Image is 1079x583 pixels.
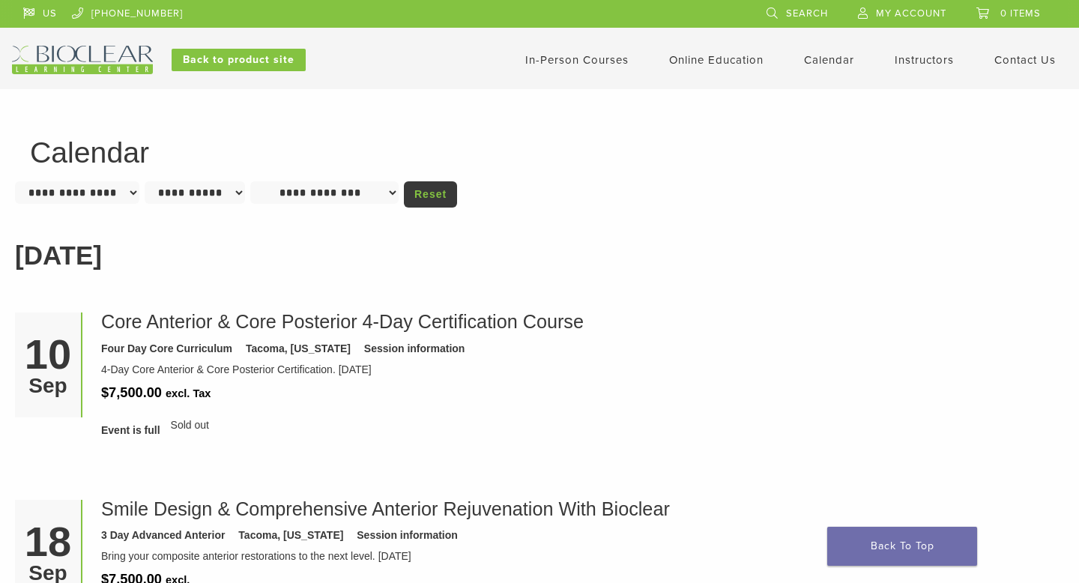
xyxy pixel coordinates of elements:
div: 10 [20,333,76,375]
div: Tacoma, [US_STATE] [246,341,351,357]
div: Sep [20,375,76,396]
span: Event is full [101,423,160,438]
a: Instructors [895,53,954,67]
div: 4-Day Core Anterior & Core Posterior Certification. [DATE] [101,362,1053,378]
a: Online Education [669,53,764,67]
a: Back To Top [827,527,977,566]
span: excl. Tax [166,387,211,399]
span: My Account [876,7,946,19]
div: Four Day Core Curriculum [101,341,232,357]
a: In-Person Courses [525,53,629,67]
a: Back to product site [172,49,306,71]
span: 0 items [1000,7,1041,19]
img: Bioclear [12,46,153,74]
span: Search [786,7,828,19]
div: 3 Day Advanced Anterior [101,528,225,543]
a: Core Anterior & Core Posterior 4-Day Certification Course [101,311,584,332]
div: Session information [357,528,458,543]
div: Bring your composite anterior restorations to the next level. [DATE] [101,549,1053,564]
div: Session information [364,341,465,357]
div: 18 [20,521,76,563]
div: Sold out [101,417,1053,446]
a: Calendar [804,53,854,67]
div: Tacoma, [US_STATE] [238,528,343,543]
span: $7,500.00 [101,385,162,400]
a: Contact Us [994,53,1056,67]
h2: [DATE] [15,236,1064,276]
a: Reset [404,181,457,208]
a: Smile Design & Comprehensive Anterior Rejuvenation With Bioclear [101,498,670,519]
h1: Calendar [30,138,1049,167]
